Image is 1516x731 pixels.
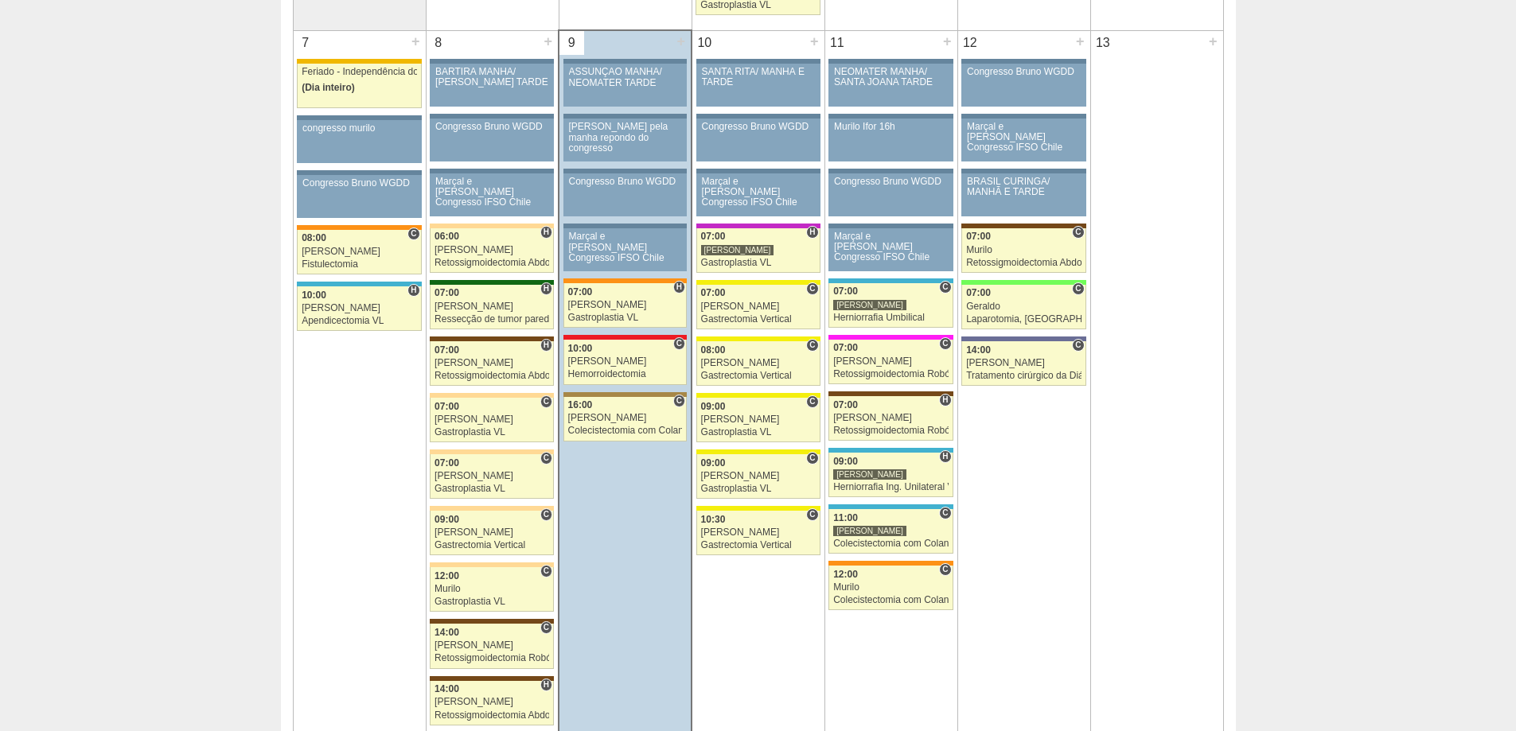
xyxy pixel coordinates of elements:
[696,59,820,64] div: Key: Aviso
[435,358,549,368] div: [PERSON_NAME]
[701,231,726,242] span: 07:00
[833,595,949,605] div: Colecistectomia com Colangiografia VL
[430,285,554,329] a: H 07:00 [PERSON_NAME] Ressecção de tumor parede abdominal pélvica
[302,316,417,326] div: Apendicectomia VL
[966,258,1081,268] div: Retossigmoidectomia Abdominal VL
[430,398,554,442] a: C 07:00 [PERSON_NAME] Gastroplastia VL
[435,457,459,469] span: 07:00
[966,245,1081,255] div: Murilo
[701,527,816,538] div: [PERSON_NAME]
[568,300,683,310] div: [PERSON_NAME]
[563,64,687,107] a: ASSUNÇÃO MANHÃ/ NEOMATER TARDE
[828,453,953,497] a: H 09:00 [PERSON_NAME] Herniorrafia Ing. Unilateral VL
[435,301,549,312] div: [PERSON_NAME]
[563,114,687,119] div: Key: Aviso
[833,426,949,436] div: Retossigmoidectomia Robótica
[1072,226,1084,239] span: Consultório
[430,119,554,161] a: Congresso Bruno WGDD
[939,563,951,576] span: Consultório
[806,395,818,408] span: Consultório
[701,344,726,356] span: 08:00
[297,120,421,163] a: congresso murilo
[834,67,948,87] div: NEOMATER MANHÃ/ SANTA JOANA TARDE
[701,371,816,381] div: Gastrectomia Vertical
[430,506,554,511] div: Key: Bartira
[701,414,816,425] div: [PERSON_NAME]
[540,565,552,577] span: Consultório
[828,335,953,340] div: Key: Pro Matre
[834,122,948,132] div: Murilo Ifor 16h
[833,512,858,523] span: 11:00
[961,336,1085,341] div: Key: Vila Nova Star
[540,621,552,634] span: Consultório
[828,224,953,228] div: Key: Aviso
[540,508,552,521] span: Consultório
[430,224,554,228] div: Key: Bartira
[435,287,459,298] span: 07:00
[701,287,726,298] span: 07:00
[833,299,906,311] div: [PERSON_NAME]
[966,371,1081,381] div: Tratamento cirúrgico da Diástase do reto abdomem
[302,303,417,313] div: [PERSON_NAME]
[430,567,554,612] a: C 12:00 Murilo Gastroplastia VL
[540,452,552,465] span: Consultório
[701,427,816,437] div: Gastroplastia VL
[828,114,953,119] div: Key: Aviso
[833,569,858,580] span: 12:00
[702,67,815,87] div: SANTA RITA/ MANHÃ E TARDE
[435,597,549,607] div: Gastroplastia VL
[430,173,554,216] a: Marçal e [PERSON_NAME] Congresso IFSO Chile
[407,284,419,297] span: Hospital
[961,119,1085,161] a: Marçal e [PERSON_NAME] Congresso IFSO Chile
[435,683,459,694] span: 14:00
[696,169,820,173] div: Key: Aviso
[833,313,949,323] div: Herniorrafia Umbilical
[430,562,554,567] div: Key: Bartira
[430,511,554,555] a: C 09:00 [PERSON_NAME] Gastrectomia Vertical
[568,399,593,410] span: 16:00
[435,427,549,437] div: Gastroplastia VL
[430,280,554,285] div: Key: Santa Maria
[563,392,687,397] div: Key: Oswaldo Cruz Paulista
[297,225,421,230] div: Key: São Luiz - SCS
[696,341,820,386] a: C 08:00 [PERSON_NAME] Gastrectomia Vertical
[297,282,421,286] div: Key: Neomater
[701,401,726,412] span: 09:00
[302,232,326,243] span: 08:00
[701,471,816,481] div: [PERSON_NAME]
[828,173,953,216] a: Congresso Bruno WGDD
[696,285,820,329] a: C 07:00 [PERSON_NAME] Gastrectomia Vertical
[701,244,774,256] div: [PERSON_NAME]
[961,341,1085,386] a: C 14:00 [PERSON_NAME] Tratamento cirúrgico da Diástase do reto abdomem
[435,514,459,525] span: 09:00
[563,278,687,283] div: Key: São Luiz - SCS
[430,449,554,454] div: Key: Bartira
[568,413,683,423] div: [PERSON_NAME]
[407,227,419,240] span: Consultório
[696,506,820,511] div: Key: Santa Rita
[696,224,820,228] div: Key: Maria Braido
[302,67,417,77] div: Feriado - Independência do [GEOGRAPHIC_DATA]
[828,64,953,107] a: NEOMATER MANHÃ/ SANTA JOANA TARDE
[696,280,820,285] div: Key: Santa Rita
[435,245,549,255] div: [PERSON_NAME]
[808,31,821,52] div: +
[540,339,552,352] span: Hospital
[828,278,953,283] div: Key: Neomater
[961,224,1085,228] div: Key: Santa Joana
[941,31,954,52] div: +
[828,504,953,509] div: Key: Neomater
[430,454,554,499] a: C 07:00 [PERSON_NAME] Gastroplastia VL
[297,115,421,120] div: Key: Aviso
[302,123,416,134] div: congresso murilo
[569,177,682,187] div: Congresso Bruno WGDD
[833,342,858,353] span: 07:00
[302,178,416,189] div: Congresso Bruno WGDD
[430,393,554,398] div: Key: Bartira
[540,282,552,295] span: Hospital
[568,313,683,323] div: Gastroplastia VL
[427,31,451,55] div: 8
[430,114,554,119] div: Key: Aviso
[297,59,421,64] div: Key: Feriado
[701,457,726,469] span: 09:00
